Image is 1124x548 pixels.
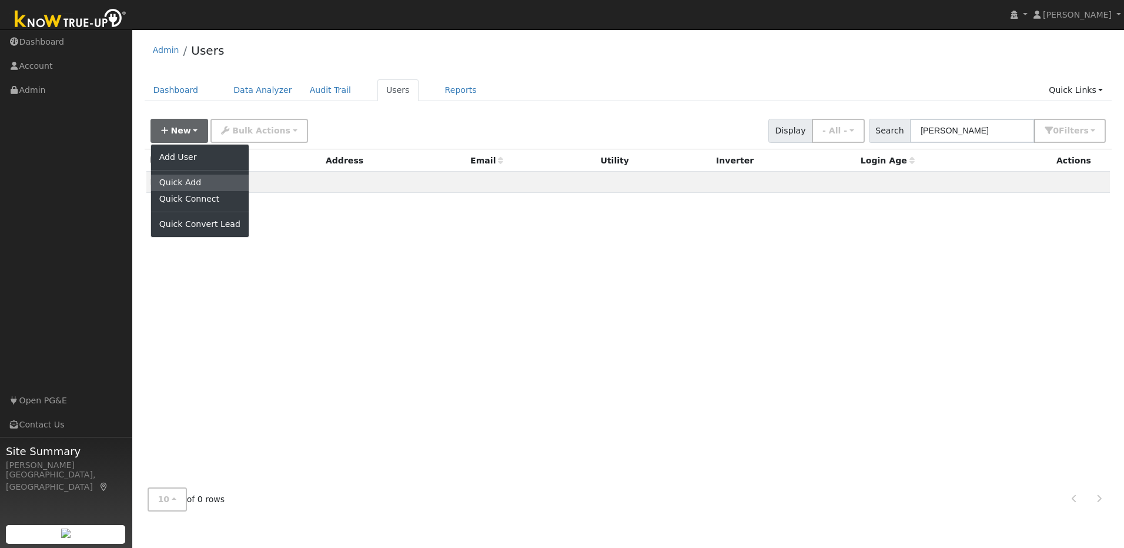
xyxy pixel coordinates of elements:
span: Bulk Actions [232,126,290,135]
span: Filter [1059,126,1089,135]
div: Inverter [716,155,852,167]
button: New [150,119,209,143]
span: Days since last login [861,156,915,165]
button: - All - [812,119,865,143]
div: Address [326,155,462,167]
a: Map [99,482,109,492]
td: None [146,172,1110,193]
span: New [170,126,190,135]
a: Users [191,44,224,58]
div: Utility [600,155,708,167]
span: Site Summary [6,443,126,459]
button: Bulk Actions [210,119,307,143]
a: Dashboard [145,79,208,101]
span: s [1083,126,1088,135]
img: retrieve [61,529,71,538]
a: Reports [436,79,486,101]
div: [GEOGRAPHIC_DATA], [GEOGRAPHIC_DATA] [6,469,126,493]
a: Audit Trail [301,79,360,101]
span: of 0 rows [148,487,225,512]
button: 0Filters [1034,119,1106,143]
a: Users [377,79,419,101]
a: Data Analyzer [225,79,301,101]
span: 10 [158,494,170,504]
span: Email [470,156,503,165]
img: Know True-Up [9,6,132,33]
span: [PERSON_NAME] [1043,10,1112,19]
a: Add User [151,149,249,165]
a: Admin [153,45,179,55]
a: Quick Convert Lead [151,216,249,233]
span: Search [869,119,911,143]
div: Actions [1056,155,1106,167]
a: Quick Links [1040,79,1112,101]
input: Search [910,119,1035,143]
a: Quick Add [151,175,249,191]
div: [PERSON_NAME] [6,459,126,472]
button: 10 [148,487,187,512]
a: Quick Connect [151,191,249,208]
span: Display [768,119,812,143]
